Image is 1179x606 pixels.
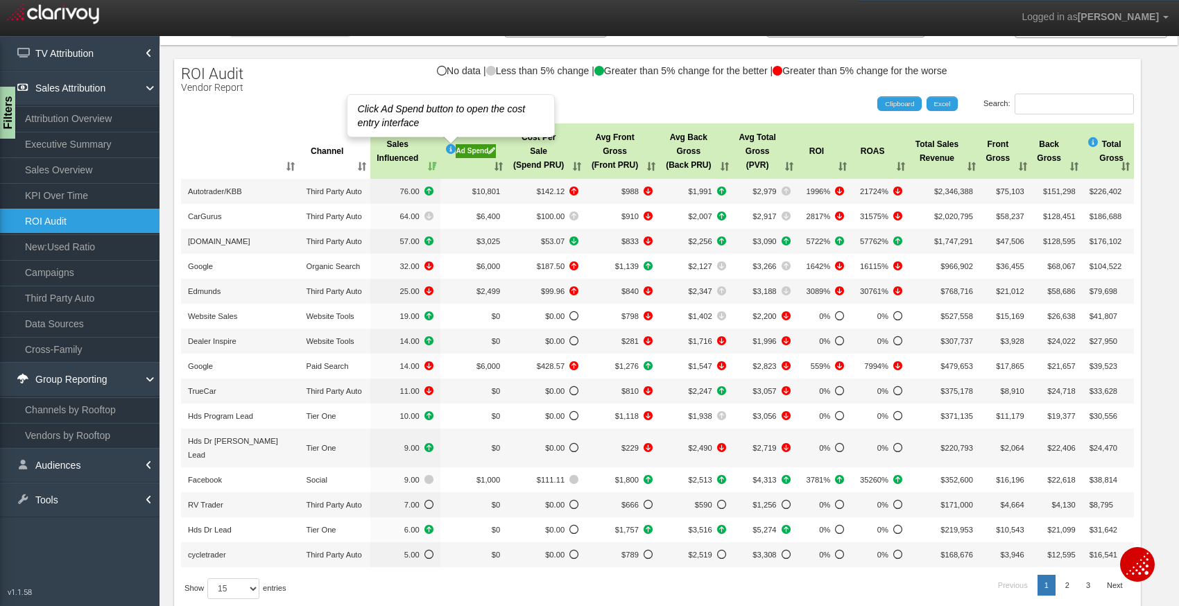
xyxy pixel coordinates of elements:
span: Autotrader/KBB [188,187,242,196]
span: $307,737 [940,337,973,345]
span: +48 [740,184,791,198]
span: $10,543 [996,526,1024,534]
span: Hds Dr Lead [188,526,232,534]
span: $3,928 [1001,337,1024,345]
span: -1.00 [377,384,433,398]
span: -65 [666,259,726,273]
span: No Data to compare% [858,498,902,512]
span: +717% [804,234,845,248]
span: No Data to compare% [858,309,902,323]
span: $8,795 [1090,501,1113,509]
span: No Data to compare% [804,548,845,562]
span: +108 [666,284,726,298]
span: RV Trader [188,501,223,509]
span: $3,946 [1001,551,1024,559]
div: No data | Less than 5% change | Greater than 5% change for the better | Greater than 5% change fo... [174,66,1141,89]
span: No Data to compare% [858,441,902,455]
span: $39,523 [1090,362,1117,370]
span: Social [306,476,327,484]
span: +3466% [858,234,902,248]
span: Third Party Auto [306,501,361,509]
span: ROI Audit [181,65,243,83]
span: $0 [492,387,500,395]
span: $6,000 [476,362,500,370]
span: +128.57 [514,359,578,373]
span: +539 [592,523,653,537]
span: No Data to compare% [858,384,902,398]
span: +44.64 [514,259,578,273]
span: -180 [592,409,653,423]
span: $21,012 [996,287,1024,295]
span: No Data to compare [740,498,791,512]
span: Third Party Auto [306,287,361,295]
span: -91 [740,209,791,223]
span: $21,657 [1047,362,1075,370]
span: Organic Search [306,262,360,270]
span: Paid Search [306,362,348,370]
span: $2,064 [1001,444,1024,452]
span: $176,102 [1090,237,1122,245]
span: $0 [492,501,500,509]
th: BackGross: activate to sort column ascending [1031,123,1083,179]
th: Avg FrontGross (Front PRU): activate to sort column ascending [585,123,660,179]
div: Ad Spend [456,144,497,158]
a: 1 [1038,575,1056,596]
span: $151,298 [1043,187,1076,196]
span: $38,814 [1090,476,1117,484]
th: ROAS: activate to sort column ascending [851,123,909,179]
span: +108 [666,184,726,198]
span: -687 [666,359,726,373]
span: $128,451 [1043,212,1076,220]
span: Edmunds [188,287,221,295]
span: Tier One [306,526,336,534]
span: Third Party Auto [306,212,361,220]
span: -221 [740,309,791,323]
span: Hds Program Lead [188,412,253,420]
span: -10 [666,309,726,323]
span: +8275% [858,473,902,487]
span: No Data to compare [514,523,578,537]
span: -2466% [858,209,902,223]
span: $3,025 [476,237,500,245]
span: +8 [666,409,726,423]
span: Total Gross [1099,137,1124,165]
span: Facebook [188,476,222,484]
span: $104,522 [1090,262,1122,270]
span: +3.03 [514,209,578,223]
span: $371,135 [940,412,973,420]
span: +6.00 [377,184,433,198]
span: -396 [740,359,791,373]
span: $36,455 [996,262,1024,270]
span: Tier One [306,412,336,420]
span: No Data to compare [666,548,726,562]
p: Vendor Report [181,83,243,93]
span: $41,807 [1090,312,1117,320]
span: No Data to compare% [804,384,845,398]
span: No Data to compare% [804,441,845,455]
span: +3.00 [377,523,433,537]
span: $0 [492,551,500,559]
span: No Data to compare [514,384,578,398]
span: $10,801 [472,187,500,196]
span: $27,950 [1090,337,1117,345]
span: $375,178 [940,387,973,395]
span: $24,470 [1090,444,1117,452]
select: Showentries [207,578,259,599]
span: $30,556 [1090,412,1117,420]
span: $24,718 [1047,387,1075,395]
span: +0.00 [514,473,578,487]
span: [DOMAIN_NAME] [188,237,250,245]
span: -414% [804,359,845,373]
span: +10.00 [377,334,433,348]
span: No Data to compare% [858,334,902,348]
span: -5.00 [377,284,433,298]
span: +6.00 [377,309,433,323]
span: No Data to compare% [858,548,902,562]
span: $24,022 [1047,337,1075,345]
span: $186,688 [1090,212,1122,220]
span: -1913 [740,441,791,455]
span: -411 [592,334,653,348]
span: $6,400 [476,212,500,220]
th: Channel: activate to sort column ascending [299,123,370,179]
span: +16.66 [514,284,578,298]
